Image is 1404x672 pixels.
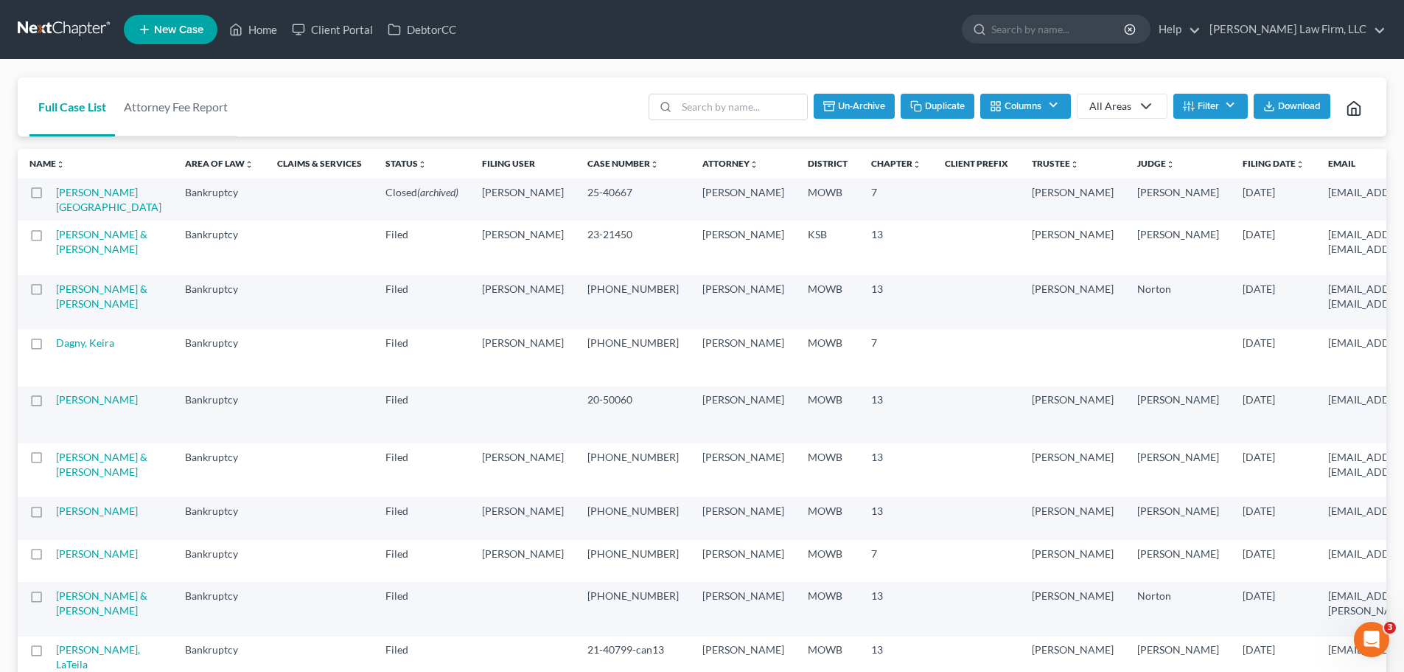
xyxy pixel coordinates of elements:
[912,160,921,169] i: unfold_more
[115,77,237,136] a: Attorney Fee Report
[859,221,933,274] td: 13
[859,443,933,497] td: 13
[29,158,65,169] a: Nameunfold_more
[1202,16,1386,43] a: [PERSON_NAME] Law Firm, LLC
[814,94,895,119] button: Un-archive
[56,547,138,560] a: [PERSON_NAME]
[56,393,138,406] a: [PERSON_NAME]
[418,160,427,169] i: unfold_more
[1020,497,1125,539] td: [PERSON_NAME]
[677,94,807,119] input: Search by name...
[859,497,933,539] td: 13
[576,387,691,443] td: 20-50060
[1020,387,1125,443] td: [PERSON_NAME]
[1231,387,1316,443] td: [DATE]
[29,77,115,136] a: Full Case List
[576,275,691,329] td: [PHONE_NUMBER]
[417,186,458,198] span: (archived)
[859,387,933,443] td: 13
[871,158,921,169] a: Chapterunfold_more
[691,387,796,443] td: [PERSON_NAME]
[222,16,284,43] a: Home
[796,329,859,386] td: MOWB
[245,160,254,169] i: unfold_more
[1231,329,1316,386] td: [DATE]
[691,540,796,582] td: [PERSON_NAME]
[576,497,691,539] td: [PHONE_NUMBER]
[1231,221,1316,274] td: [DATE]
[470,540,576,582] td: [PERSON_NAME]
[56,589,147,617] a: [PERSON_NAME] & [PERSON_NAME]
[1354,622,1389,657] iframe: Intercom live chat
[173,221,265,274] td: Bankruptcy
[374,221,470,274] td: Filed
[470,221,576,274] td: [PERSON_NAME]
[796,443,859,497] td: MOWB
[691,275,796,329] td: [PERSON_NAME]
[859,582,933,636] td: 13
[750,160,758,169] i: unfold_more
[173,329,265,386] td: Bankruptcy
[1125,582,1231,636] td: Norton
[1089,99,1131,114] div: All Areas
[796,582,859,636] td: MOWB
[385,158,427,169] a: Statusunfold_more
[154,24,203,35] span: New Case
[374,329,470,386] td: Filed
[1231,497,1316,539] td: [DATE]
[691,221,796,274] td: [PERSON_NAME]
[859,275,933,329] td: 13
[173,582,265,636] td: Bankruptcy
[796,540,859,582] td: MOWB
[173,443,265,497] td: Bankruptcy
[1231,540,1316,582] td: [DATE]
[576,329,691,386] td: [PHONE_NUMBER]
[1070,160,1079,169] i: unfold_more
[1125,387,1231,443] td: [PERSON_NAME]
[1020,540,1125,582] td: [PERSON_NAME]
[859,179,933,221] td: 7
[56,228,147,255] a: [PERSON_NAME] & [PERSON_NAME]
[576,582,691,636] td: [PHONE_NUMBER]
[1254,94,1330,119] button: Download
[374,179,470,221] td: Closed
[576,540,691,582] td: [PHONE_NUMBER]
[374,443,470,497] td: Filed
[1125,275,1231,329] td: Norton
[1231,443,1316,497] td: [DATE]
[691,497,796,539] td: [PERSON_NAME]
[173,540,265,582] td: Bankruptcy
[470,497,576,539] td: [PERSON_NAME]
[470,149,576,179] th: Filing User
[374,497,470,539] td: Filed
[1125,443,1231,497] td: [PERSON_NAME]
[1166,160,1175,169] i: unfold_more
[691,179,796,221] td: [PERSON_NAME]
[1032,158,1079,169] a: Trusteeunfold_more
[470,443,576,497] td: [PERSON_NAME]
[796,179,859,221] td: MOWB
[1125,221,1231,274] td: [PERSON_NAME]
[56,451,147,478] a: [PERSON_NAME] & [PERSON_NAME]
[796,497,859,539] td: MOWB
[1020,275,1125,329] td: [PERSON_NAME]
[284,16,380,43] a: Client Portal
[1125,179,1231,221] td: [PERSON_NAME]
[173,275,265,329] td: Bankruptcy
[691,582,796,636] td: [PERSON_NAME]
[1020,221,1125,274] td: [PERSON_NAME]
[56,336,114,349] a: Dagny, Keira
[1173,94,1248,119] button: Filter
[691,329,796,386] td: [PERSON_NAME]
[859,329,933,386] td: 7
[374,582,470,636] td: Filed
[1125,540,1231,582] td: [PERSON_NAME]
[859,540,933,582] td: 7
[56,160,65,169] i: unfold_more
[173,387,265,443] td: Bankruptcy
[576,179,691,221] td: 25-40667
[980,94,1070,119] button: Columns
[1020,179,1125,221] td: [PERSON_NAME]
[185,158,254,169] a: Area of Lawunfold_more
[991,15,1126,43] input: Search by name...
